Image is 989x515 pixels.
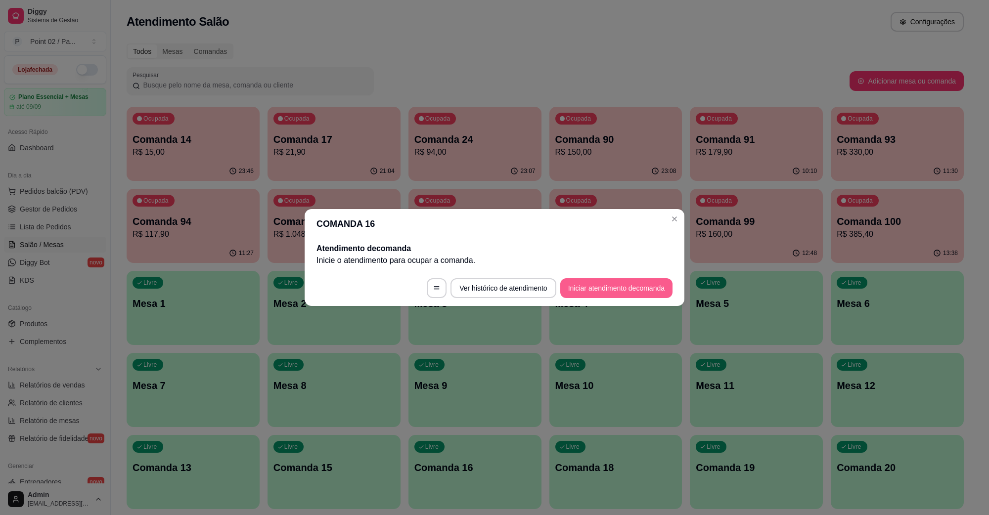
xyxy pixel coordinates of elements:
button: Close [667,211,682,227]
h2: Atendimento de comanda [316,243,673,255]
header: COMANDA 16 [305,209,684,239]
button: Ver histórico de atendimento [450,278,556,298]
p: Inicie o atendimento para ocupar a comanda . [316,255,673,266]
button: Iniciar atendimento decomanda [560,278,673,298]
